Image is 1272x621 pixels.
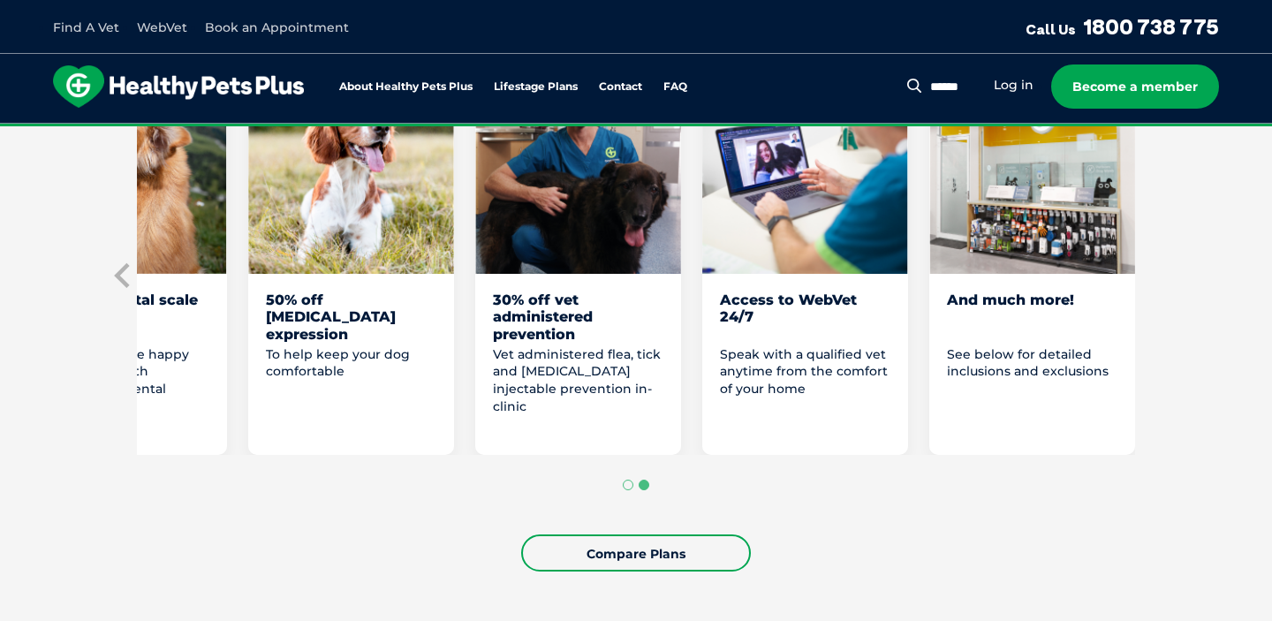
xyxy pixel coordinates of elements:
div: And much more! [947,292,1117,343]
button: Search [904,77,926,95]
span: Call Us [1026,20,1076,38]
li: 8 of 8 [929,53,1135,454]
a: About Healthy Pets Plus [339,81,473,93]
button: Previous slide [110,262,137,289]
button: Go to page 2 [639,480,649,490]
div: 30% off vet administered prevention [493,292,663,343]
a: Book an Appointment [205,19,349,35]
div: 50% off [MEDICAL_DATA] expression [266,292,436,343]
p: Speak with a qualified vet anytime from the comfort of your home [720,346,890,398]
span: Proactive, preventative wellness program designed to keep your pet healthier and happier for longer [307,124,966,140]
p: See below for detailed inclusions and exclusions [947,346,1117,381]
li: 7 of 8 [702,53,908,454]
a: Find A Vet [53,19,119,35]
div: Access to WebVet 24/7 [720,292,890,343]
a: FAQ [663,81,687,93]
button: Go to page 1 [623,480,633,490]
a: Call Us1800 738 775 [1026,13,1219,40]
a: Become a member [1051,64,1219,109]
a: Contact [599,81,642,93]
ul: Select a slide to show [137,477,1135,493]
li: 6 of 8 [475,53,681,454]
p: Vet administered flea, tick and [MEDICAL_DATA] injectable prevention in-clinic [493,346,663,415]
a: Log in [994,77,1033,94]
p: To help keep your dog comfortable [266,346,436,381]
a: Lifestage Plans [494,81,578,93]
a: Compare Plans [521,534,751,572]
li: 5 of 8 [248,53,454,454]
img: hpp-logo [53,65,304,108]
a: WebVet [137,19,187,35]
